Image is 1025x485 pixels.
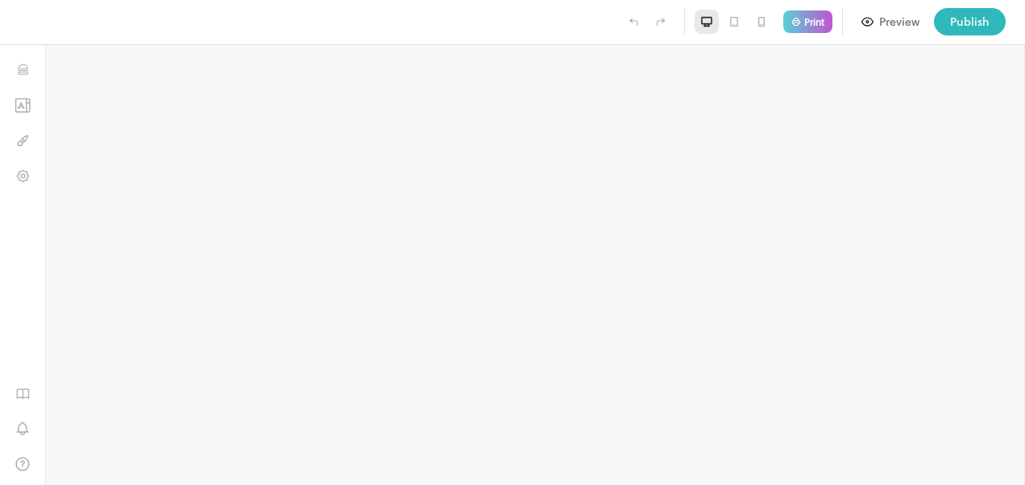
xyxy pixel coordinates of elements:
p: Print [804,17,824,27]
div: Preview [879,13,919,31]
button: Publish [934,8,1006,35]
label: Redo (Ctrl + Y) [647,8,674,35]
button: Preview [853,8,929,35]
div: Publish [950,13,990,31]
label: Undo (Ctrl + Z) [620,8,647,35]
